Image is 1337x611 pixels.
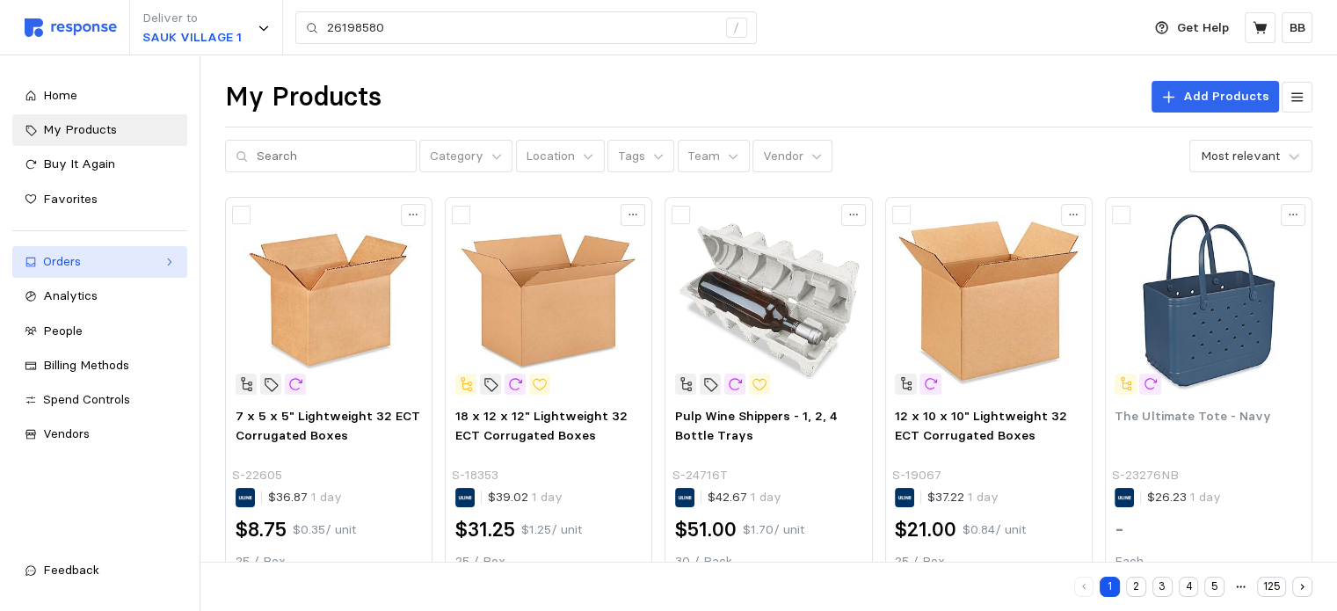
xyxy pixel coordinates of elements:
h2: $51.00 [675,516,737,543]
h2: $21.00 [895,516,956,543]
p: 30 / Pack [675,552,862,571]
p: SAUK VILLAGE 1 [142,28,242,47]
p: 25 / Box [236,552,423,571]
a: Favorites [12,184,187,215]
span: Favorites [43,191,98,207]
button: Location [516,140,605,173]
div: Orders [43,252,156,272]
span: Billing Methods [43,357,129,373]
p: S-22605 [232,466,282,485]
span: 1 day [528,489,563,505]
a: Spend Controls [12,384,187,416]
p: Get Help [1177,18,1229,38]
button: 5 [1204,577,1224,597]
p: $37.22 [927,488,999,507]
button: 4 [1179,577,1199,597]
span: Analytics [43,287,98,303]
button: Team [678,140,750,173]
button: 2 [1126,577,1146,597]
p: S-23276NB [1112,466,1179,485]
p: 25 / Box [455,552,643,571]
span: Vendors [43,426,90,441]
span: Buy It Again [43,156,115,171]
a: Home [12,80,187,112]
img: S-24716T [675,207,862,395]
p: S-24716T [672,466,727,485]
p: $42.67 [708,488,781,507]
p: Team [687,147,720,166]
p: Category [430,147,483,166]
p: Location [526,147,575,166]
button: 125 [1257,577,1286,597]
input: Search [257,141,406,172]
button: Get Help [1144,11,1239,45]
p: S-18353 [452,466,498,485]
span: 1 day [747,489,781,505]
span: 1 day [1187,489,1221,505]
p: $0.84 / unit [963,520,1026,540]
span: Feedback [43,562,99,578]
p: $26.23 [1147,488,1221,507]
span: People [43,323,83,338]
p: $0.35 / unit [293,520,356,540]
button: 3 [1152,577,1173,597]
span: The Ultimate Tote - Navy [1115,408,1270,424]
button: Vendor [752,140,832,173]
button: Add Products [1152,81,1279,113]
a: Vendors [12,418,187,450]
p: 25 / Box [895,552,1082,571]
img: S-19067 [895,207,1082,395]
button: 1 [1100,577,1120,597]
span: Home [43,87,77,103]
img: S-18353 [455,207,643,395]
span: 12 x 10 x 10" Lightweight 32 ECT Corrugated Boxes [895,408,1067,443]
span: 1 day [308,489,342,505]
button: Tags [607,140,674,173]
button: Category [419,140,512,173]
span: Pulp Wine Shippers - 1, 2, 4 Bottle Trays [675,408,838,443]
h2: $8.75 [236,516,287,543]
span: Spend Controls [43,391,130,407]
h1: My Products [225,80,381,114]
a: My Products [12,114,187,146]
p: $1.70 / unit [743,520,804,540]
p: $1.25 / unit [521,520,582,540]
a: Orders [12,246,187,278]
p: $36.87 [268,488,342,507]
a: Billing Methods [12,350,187,382]
input: Search for a product name or SKU [327,12,716,44]
div: Most relevant [1201,147,1280,165]
span: My Products [43,121,117,137]
p: $39.02 [488,488,563,507]
p: BB [1290,18,1305,38]
button: BB [1282,12,1312,43]
img: svg%3e [25,18,117,37]
img: S-22605 [236,207,423,395]
p: Add Products [1183,87,1269,106]
button: Feedback [12,555,187,586]
a: People [12,316,187,347]
a: Buy It Again [12,149,187,180]
p: Vendor [763,147,803,166]
p: S-19067 [892,466,941,485]
span: 1 day [964,489,999,505]
p: Deliver to [142,9,242,28]
h2: - [1115,516,1124,543]
span: 18 x 12 x 12" Lightweight 32 ECT Corrugated Boxes [455,408,628,443]
p: Each [1115,552,1302,571]
h2: $31.25 [455,516,515,543]
div: / [726,18,747,39]
img: S-23276NB [1115,207,1302,395]
span: 7 x 5 x 5" Lightweight 32 ECT Corrugated Boxes [236,408,420,443]
a: Analytics [12,280,187,312]
p: Tags [618,147,645,166]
